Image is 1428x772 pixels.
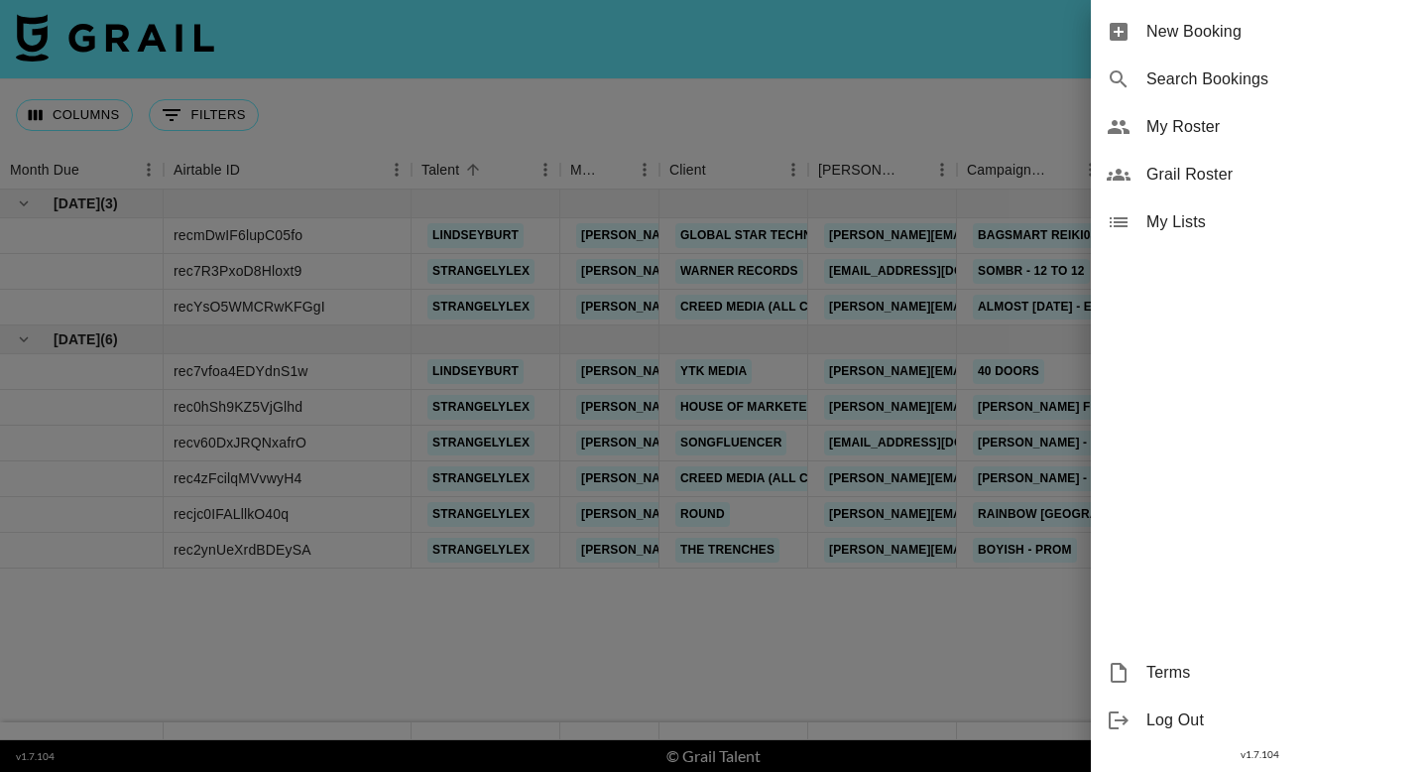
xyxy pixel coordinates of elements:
[1146,661,1412,685] span: Terms
[1146,20,1412,44] span: New Booking
[1146,210,1412,234] span: My Lists
[1146,708,1412,732] span: Log Out
[1146,163,1412,187] span: Grail Roster
[1091,56,1428,103] div: Search Bookings
[1091,649,1428,697] div: Terms
[1146,115,1412,139] span: My Roster
[1091,744,1428,765] div: v 1.7.104
[1091,151,1428,198] div: Grail Roster
[1091,697,1428,744] div: Log Out
[1091,198,1428,246] div: My Lists
[1091,8,1428,56] div: New Booking
[1091,103,1428,151] div: My Roster
[1146,67,1412,91] span: Search Bookings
